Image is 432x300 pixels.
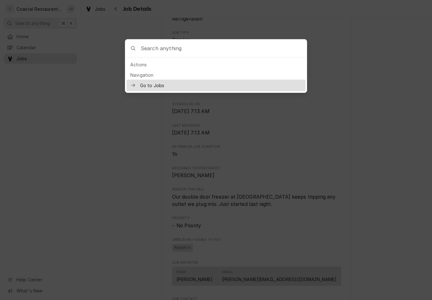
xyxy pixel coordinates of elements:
span: Go to Jobs [140,82,302,89]
div: Global Command Menu [125,39,307,93]
div: Navigation [127,70,305,80]
div: Suggestions [127,60,305,91]
div: Actions [127,60,305,69]
input: Search anything [141,39,307,57]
